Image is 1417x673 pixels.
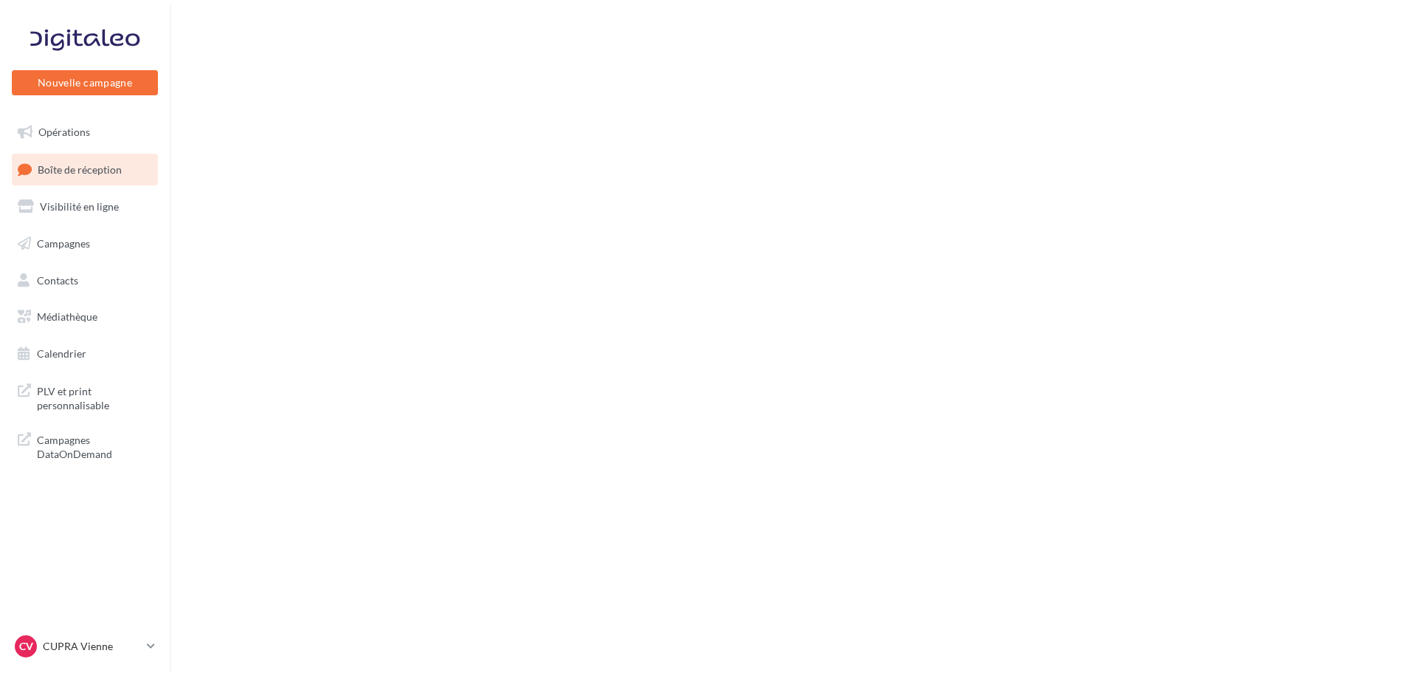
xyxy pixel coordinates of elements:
a: Contacts [9,265,161,296]
span: Contacts [37,273,78,286]
a: Boîte de réception [9,154,161,185]
button: Nouvelle campagne [12,70,158,95]
span: CV [19,639,33,654]
span: Calendrier [37,347,86,360]
a: Campagnes [9,228,161,259]
span: Campagnes DataOnDemand [37,430,152,462]
span: Opérations [38,126,90,138]
a: Opérations [9,117,161,148]
span: Médiathèque [37,310,97,323]
a: Calendrier [9,338,161,369]
span: Visibilité en ligne [40,200,119,213]
span: PLV et print personnalisable [37,381,152,413]
a: CV CUPRA Vienne [12,632,158,660]
a: Visibilité en ligne [9,191,161,222]
a: PLV et print personnalisable [9,375,161,419]
a: Médiathèque [9,301,161,332]
a: Campagnes DataOnDemand [9,424,161,468]
span: Campagnes [37,237,90,250]
span: Boîte de réception [38,163,122,175]
p: CUPRA Vienne [43,639,141,654]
